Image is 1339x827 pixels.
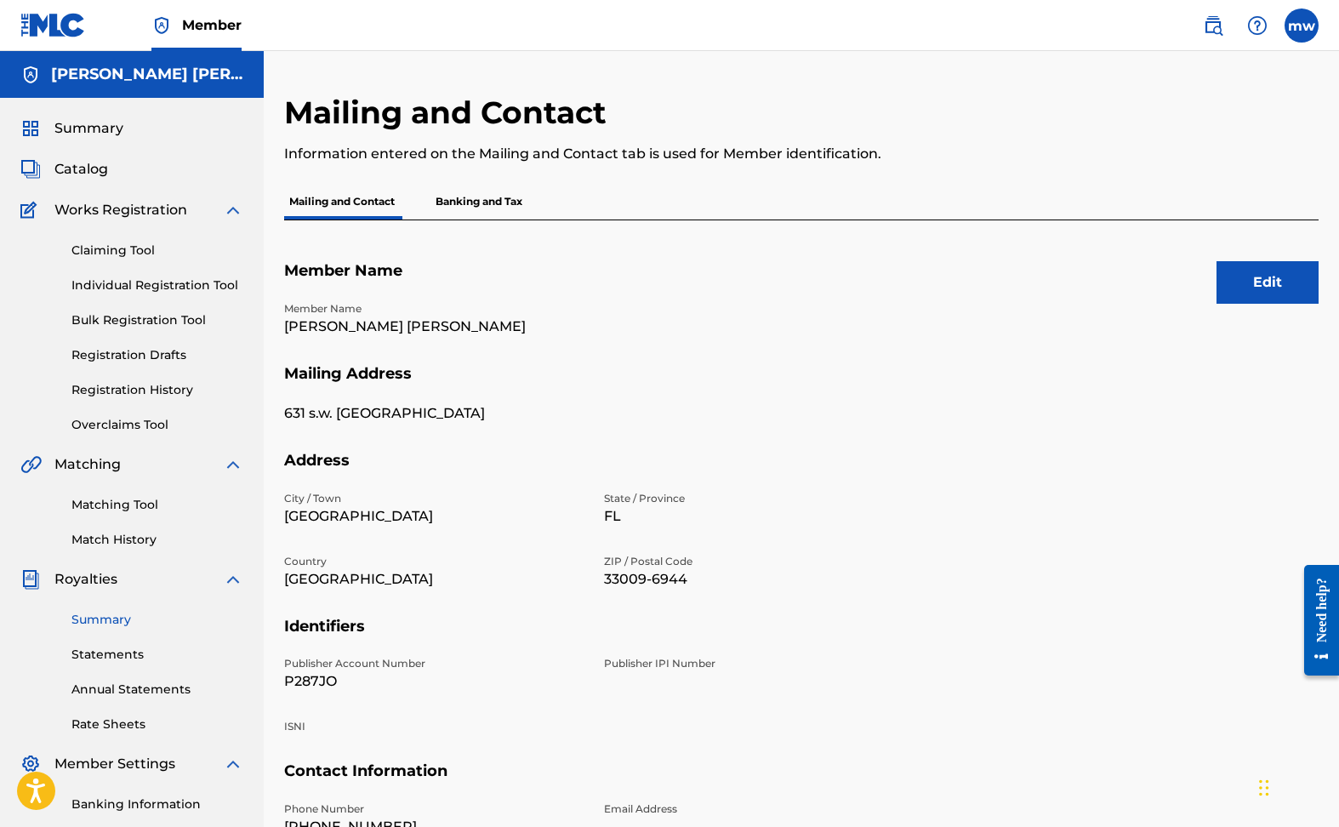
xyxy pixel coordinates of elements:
[54,454,121,475] span: Matching
[1240,9,1274,43] div: Help
[1247,15,1268,36] img: help
[151,15,172,36] img: Top Rightsholder
[284,801,584,817] p: Phone Number
[54,569,117,590] span: Royalties
[54,200,187,220] span: Works Registration
[20,454,42,475] img: Matching
[284,403,584,424] p: 631 s.w. [GEOGRAPHIC_DATA]
[71,496,243,514] a: Matching Tool
[604,506,903,527] p: FL
[284,719,584,734] p: ISNI
[71,277,243,294] a: Individual Registration Tool
[284,451,1319,491] h5: Address
[1285,9,1319,43] div: User Menu
[430,184,527,220] p: Banking and Tax
[20,159,41,180] img: Catalog
[284,554,584,569] p: Country
[284,491,584,506] p: City / Town
[284,617,1319,657] h5: Identifiers
[71,611,243,629] a: Summary
[71,531,243,549] a: Match History
[54,754,175,774] span: Member Settings
[284,761,1319,801] h5: Contact Information
[71,381,243,399] a: Registration History
[1203,15,1223,36] img: search
[71,242,243,260] a: Claiming Tool
[51,65,243,84] h5: MICHAEL ANTHONY WHITE
[284,364,1319,404] h5: Mailing Address
[604,656,903,671] p: Publisher IPI Number
[20,118,41,139] img: Summary
[71,796,243,813] a: Banking Information
[284,317,584,337] p: [PERSON_NAME] [PERSON_NAME]
[284,671,584,692] p: P287JO
[284,144,1080,164] p: Information entered on the Mailing and Contact tab is used for Member identification.
[1196,9,1230,43] a: Public Search
[20,65,41,85] img: Accounts
[71,416,243,434] a: Overclaims Tool
[284,506,584,527] p: [GEOGRAPHIC_DATA]
[20,569,41,590] img: Royalties
[1259,762,1269,813] div: Drag
[284,301,584,317] p: Member Name
[71,311,243,329] a: Bulk Registration Tool
[284,656,584,671] p: Publisher Account Number
[223,754,243,774] img: expand
[223,454,243,475] img: expand
[20,13,86,37] img: MLC Logo
[284,94,615,132] h2: Mailing and Contact
[1254,745,1339,827] iframe: Chat Widget
[54,159,108,180] span: Catalog
[284,261,1319,301] h5: Member Name
[604,554,903,569] p: ZIP / Postal Code
[54,118,123,139] span: Summary
[20,200,43,220] img: Works Registration
[71,716,243,733] a: Rate Sheets
[20,754,41,774] img: Member Settings
[604,569,903,590] p: 33009-6944
[223,569,243,590] img: expand
[1291,551,1339,688] iframe: Resource Center
[71,646,243,664] a: Statements
[604,801,903,817] p: Email Address
[71,346,243,364] a: Registration Drafts
[20,118,123,139] a: SummarySummary
[223,200,243,220] img: expand
[71,681,243,699] a: Annual Statements
[182,15,242,35] span: Member
[1216,261,1319,304] button: Edit
[284,569,584,590] p: [GEOGRAPHIC_DATA]
[20,159,108,180] a: CatalogCatalog
[604,491,903,506] p: State / Province
[284,184,400,220] p: Mailing and Contact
